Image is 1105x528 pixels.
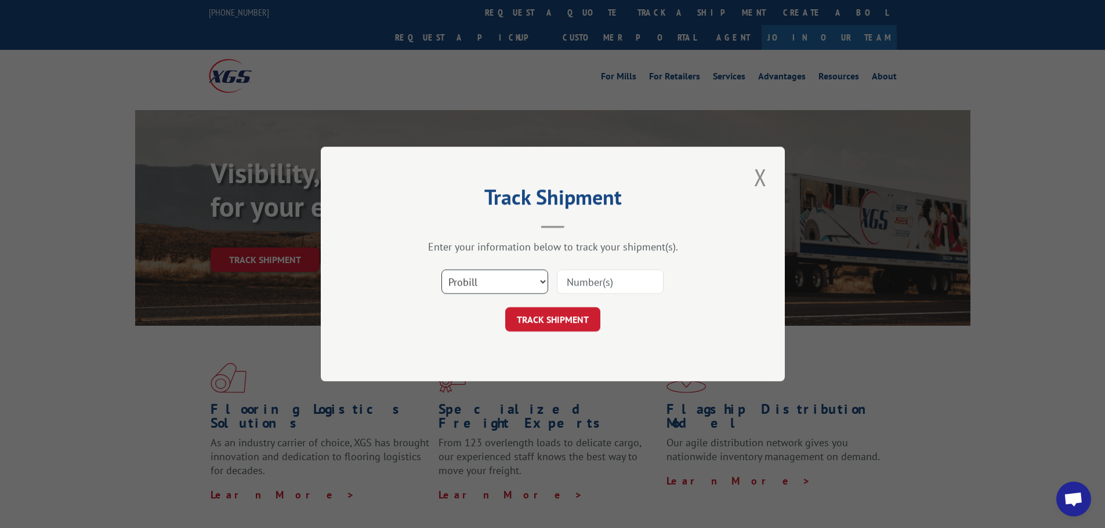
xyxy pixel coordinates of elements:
h2: Track Shipment [379,189,727,211]
button: Close modal [751,161,770,193]
a: Open chat [1056,482,1091,516]
button: TRACK SHIPMENT [505,307,600,332]
div: Enter your information below to track your shipment(s). [379,240,727,253]
input: Number(s) [557,270,664,294]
